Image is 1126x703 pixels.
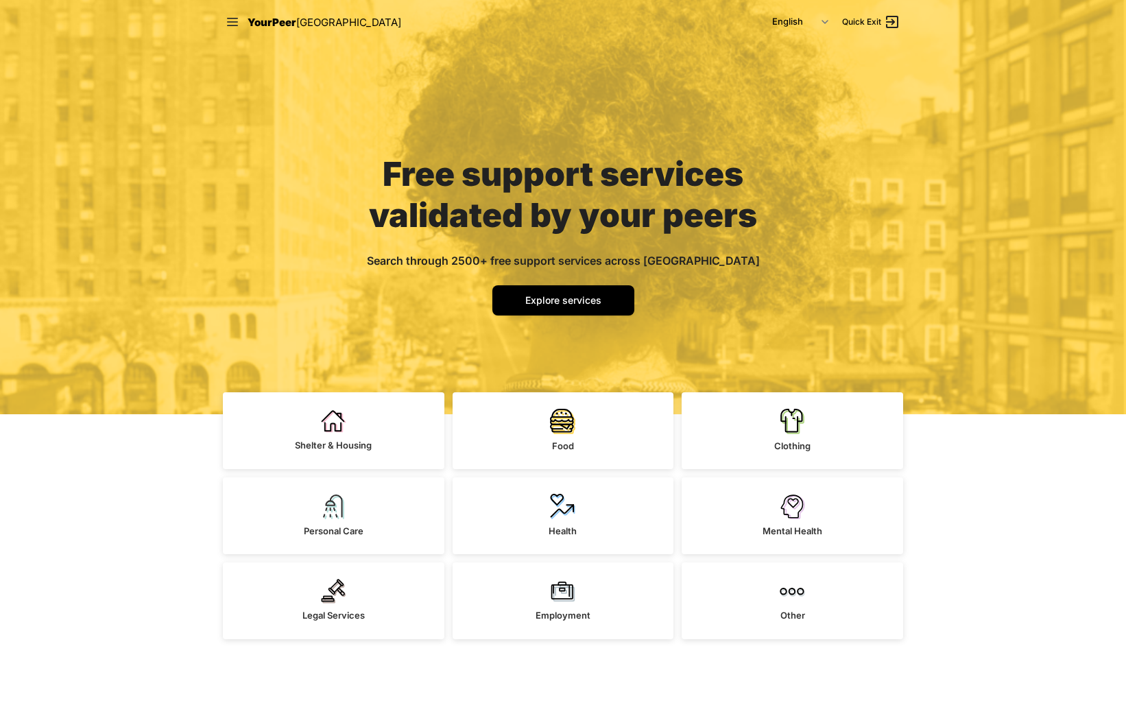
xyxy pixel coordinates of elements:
a: Shelter & Housing [223,392,444,469]
a: Mental Health [682,477,903,554]
span: YourPeer [248,16,296,29]
span: Explore services [525,294,601,306]
span: Search through 2500+ free support services across [GEOGRAPHIC_DATA] [367,254,760,267]
span: Personal Care [304,525,363,536]
span: Food [552,440,574,451]
span: [GEOGRAPHIC_DATA] [296,16,401,29]
span: Employment [536,610,590,621]
span: Shelter & Housing [295,440,372,451]
span: Free support services validated by your peers [369,154,757,235]
a: Quick Exit [842,14,900,30]
span: Quick Exit [842,16,881,27]
span: Health [549,525,577,536]
span: Mental Health [763,525,822,536]
a: Other [682,562,903,639]
a: Personal Care [223,477,444,554]
a: Health [453,477,674,554]
span: Legal Services [302,610,365,621]
a: Legal Services [223,562,444,639]
span: Clothing [774,440,811,451]
span: Other [780,610,805,621]
a: Clothing [682,392,903,469]
a: YourPeer[GEOGRAPHIC_DATA] [248,14,401,31]
a: Explore services [492,285,634,315]
a: Food [453,392,674,469]
a: Employment [453,562,674,639]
